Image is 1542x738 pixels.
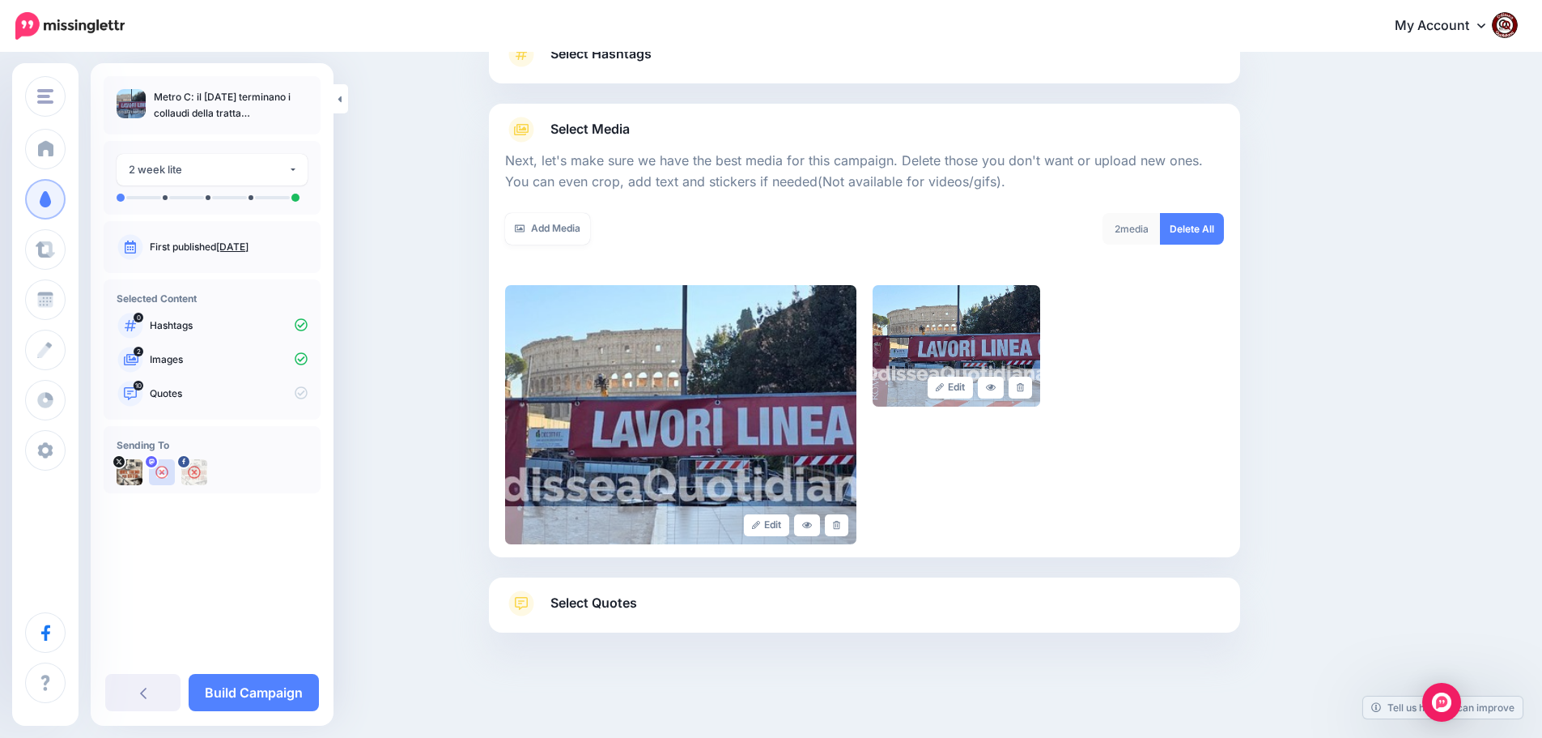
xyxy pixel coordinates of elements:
div: Select Media [505,143,1224,544]
a: Delete All [1160,213,1224,245]
span: 2 [1115,223,1120,235]
span: Select Quotes [550,592,637,614]
img: menu.png [37,89,53,104]
img: Missinglettr [15,12,125,40]
a: My Account [1378,6,1518,46]
a: [DATE] [216,241,249,253]
a: Select Quotes [505,591,1224,633]
a: Tell us how we can improve [1363,697,1523,719]
span: Select Media [550,118,630,140]
button: 2 week lite [117,154,308,186]
span: 0 [134,313,143,322]
p: Next, let's make sure we have the best media for this campaign. Delete those you don't want or up... [505,151,1224,193]
a: Edit [744,514,790,536]
img: 463453305_2684324355074873_6393692129472495966_n-bsa154739.jpg [181,459,207,485]
img: 67c01406bb1fd9c13e53136c0f0989f1_thumb.jpg [117,89,146,118]
img: 67c01406bb1fd9c13e53136c0f0989f1_large.jpg [505,285,856,544]
div: media [1102,213,1161,245]
div: Open Intercom Messenger [1422,683,1461,722]
p: First published [150,240,308,254]
div: 2 week lite [129,160,288,179]
span: 10 [134,381,143,390]
a: Select Hashtags [505,41,1224,83]
h4: Sending To [117,439,308,451]
p: Hashtags [150,318,308,333]
a: Edit [928,377,974,399]
a: Add Media [505,213,590,245]
h4: Selected Content [117,292,308,305]
img: cec0ea7ba72a9d7705f4c6581e3e54d8_large.jpg [873,285,1040,407]
img: user_default_image.png [149,459,175,485]
img: uTTNWBrh-84924.jpeg [117,459,142,485]
p: Quotes [150,386,308,401]
p: Images [150,352,308,367]
p: Metro C: il [DATE] terminano i collaudi della tratta [GEOGRAPHIC_DATA][PERSON_NAME] [154,89,308,122]
a: Select Media [505,117,1224,143]
span: Select Hashtags [550,43,652,65]
span: 2 [134,347,143,356]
